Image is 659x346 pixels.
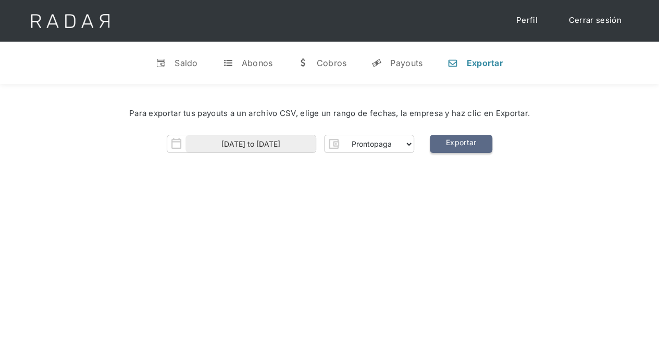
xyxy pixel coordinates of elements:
[390,58,422,68] div: Payouts
[297,58,308,68] div: w
[316,58,346,68] div: Cobros
[430,135,492,153] a: Exportar
[223,58,233,68] div: t
[371,58,382,68] div: y
[167,135,414,153] form: Form
[506,10,548,31] a: Perfil
[175,58,198,68] div: Saldo
[31,108,628,120] div: Para exportar tus payouts a un archivo CSV, elige un rango de fechas, la empresa y haz clic en Ex...
[242,58,273,68] div: Abonos
[447,58,458,68] div: n
[156,58,166,68] div: v
[466,58,503,68] div: Exportar
[558,10,632,31] a: Cerrar sesión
